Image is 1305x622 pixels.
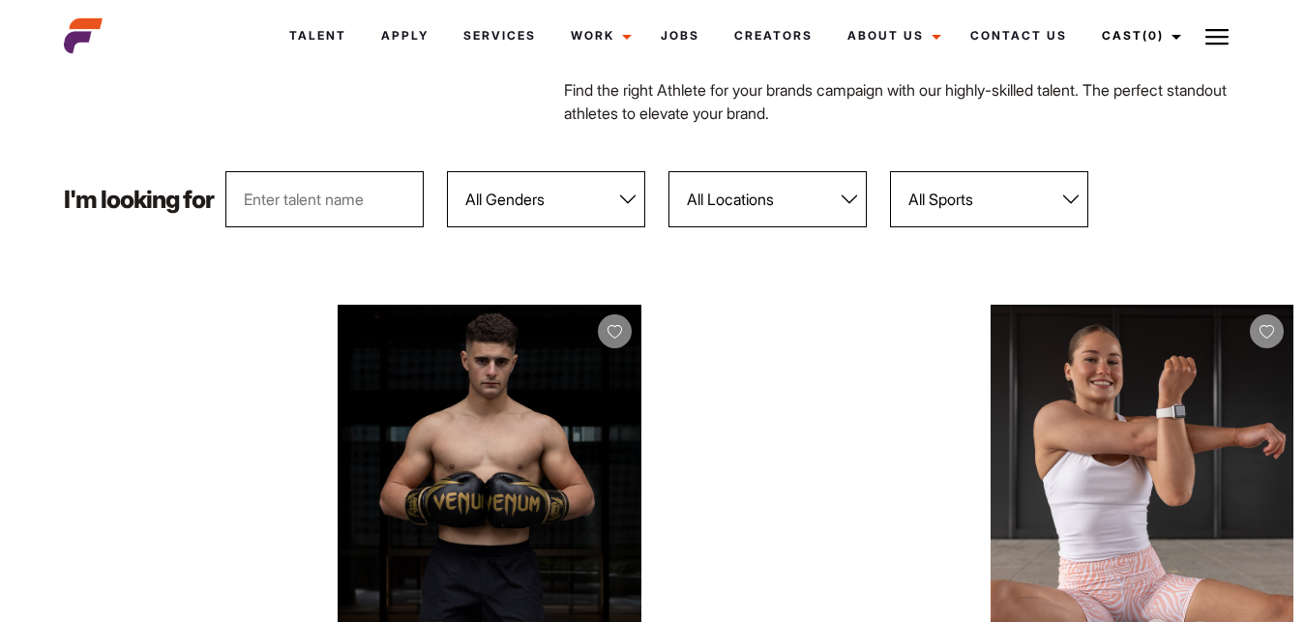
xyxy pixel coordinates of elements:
[830,10,953,62] a: About Us
[717,10,830,62] a: Creators
[1205,25,1229,48] img: Burger icon
[1084,10,1193,62] a: Cast(0)
[225,171,424,227] input: Enter talent name
[364,10,446,62] a: Apply
[446,10,553,62] a: Services
[272,10,364,62] a: Talent
[564,78,1241,125] p: Find the right Athlete for your brands campaign with our highly-skilled talent. The perfect stand...
[64,16,103,55] img: cropped-aefm-brand-fav-22-square.png
[1142,28,1164,43] span: (0)
[643,10,717,62] a: Jobs
[553,10,643,62] a: Work
[953,10,1084,62] a: Contact Us
[64,188,214,212] p: I'm looking for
